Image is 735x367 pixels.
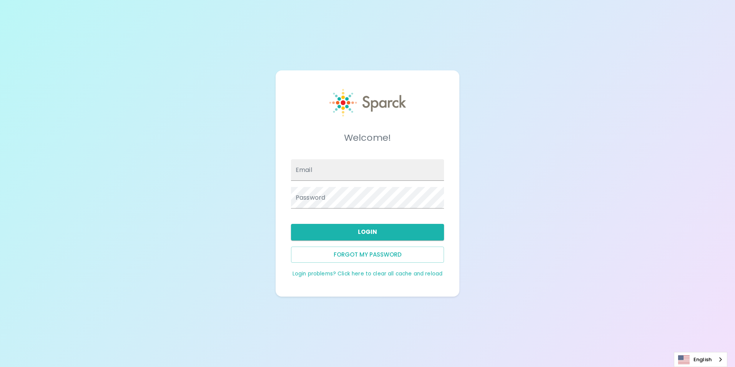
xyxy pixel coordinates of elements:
[291,132,444,144] h5: Welcome!
[674,352,727,367] a: English
[329,89,406,117] img: Sparck logo
[674,352,727,367] aside: Language selected: English
[291,224,444,240] button: Login
[291,247,444,263] button: Forgot my password
[293,270,442,277] a: Login problems? Click here to clear all cache and reload
[674,352,727,367] div: Language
